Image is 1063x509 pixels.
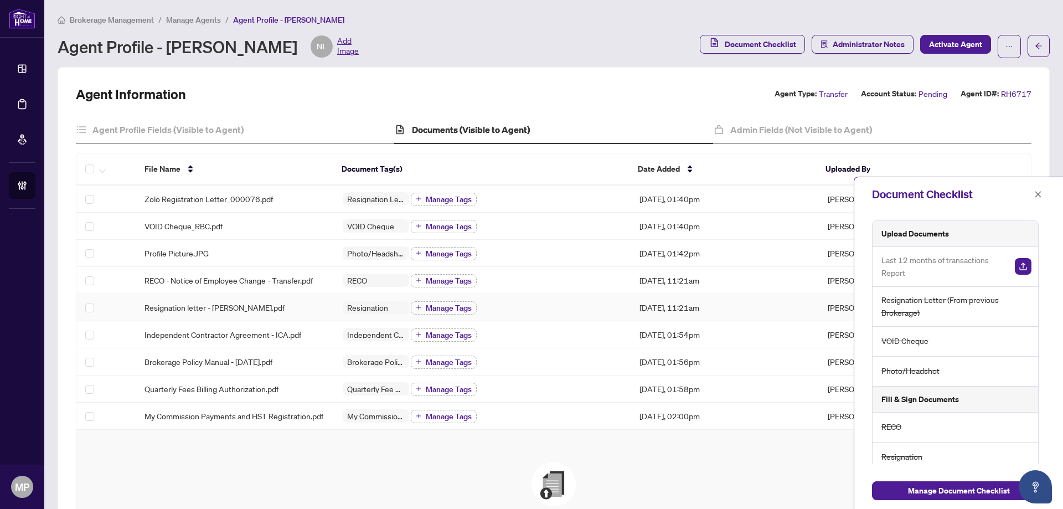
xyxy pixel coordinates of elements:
span: RECO [343,276,371,284]
span: Manage Tags [426,196,472,203]
button: Manage Tags [411,301,477,315]
td: [DATE], 02:00pm [631,403,819,430]
th: File Name [136,153,333,186]
span: File Name [145,163,180,175]
span: Brokerage Policy Manual [343,358,409,366]
td: [DATE], 01:40pm [631,213,819,240]
span: Photo/Headshot [881,364,940,377]
td: [DATE], 01:40pm [631,186,819,213]
span: My Commission Payments and HST Registration.pdf [145,410,323,422]
button: Manage Tags [411,247,477,260]
td: [DATE], 01:42pm [631,240,819,267]
span: Activate Agent [929,35,982,53]
span: Manage Document Checklist [908,482,1010,500]
span: Last 12 months of transactions Report [881,254,1006,280]
td: [DATE], 01:56pm [631,348,819,376]
span: Agent Profile - [PERSON_NAME] [233,15,344,25]
th: Date Added [629,153,817,186]
span: Transfer [819,88,848,100]
button: Manage Tags [411,410,477,423]
span: plus [416,250,421,256]
span: solution [821,40,828,48]
span: Profile Picture.JPG [145,247,209,259]
span: Date Added [638,163,680,175]
span: plus [416,277,421,283]
span: Resignation Letter (From previous Brokerage) [881,294,1031,320]
span: VOID Cheque_RBC.pdf [145,220,223,232]
div: Agent Profile - [PERSON_NAME] [58,35,359,58]
li: / [158,13,162,26]
button: Manage Tags [411,356,477,369]
span: arrow-left [1035,42,1043,50]
img: File Upload [531,462,576,506]
button: Manage Document Checklist [872,481,1045,500]
span: Manage Agents [166,15,221,25]
span: Manage Tags [426,250,472,258]
td: [PERSON_NAME] [819,240,967,267]
span: home [58,16,65,24]
span: Document Checklist [725,35,796,53]
span: Manage Tags [426,413,472,420]
li: / [225,13,229,26]
h2: Agent Information [76,85,186,103]
span: VOID Cheque [881,335,928,347]
span: MP [15,479,29,495]
h4: Agent Profile Fields (Visible to Agent) [92,123,244,136]
span: Manage Tags [426,223,472,230]
span: Manage Tags [426,304,472,312]
button: Activate Agent [920,35,991,54]
span: Pending [918,88,947,100]
span: Manage Tags [426,277,472,285]
span: VOID Cheque [343,222,399,230]
span: Quarterly Fees Billing Authorization.pdf [145,383,278,395]
span: plus [416,332,421,337]
span: Quarterly Fee Auto-Debit Authorization [343,385,409,393]
label: Agent ID#: [961,88,999,100]
td: [DATE], 11:21am [631,294,819,321]
span: plus [416,413,421,419]
span: Resignation Letter (From previous Brokerage) [343,195,409,203]
span: RECO - Notice of Employee Change - Transfer.pdf [145,274,313,286]
label: Agent Type: [775,88,817,100]
span: Resignation letter - [PERSON_NAME].pdf [145,301,285,313]
button: Manage Tags [411,328,477,342]
button: Manage Tags [411,383,477,396]
button: Manage Tags [411,274,477,287]
td: [DATE], 01:58pm [631,376,819,403]
span: Manage Tags [426,358,472,366]
span: plus [416,386,421,392]
span: Manage Tags [426,385,472,393]
h5: Fill & Sign Documents [881,393,959,405]
td: [DATE], 01:54pm [631,321,819,348]
span: ellipsis [1005,43,1013,50]
span: My Commission Payments & HST Registration [343,412,409,420]
span: Independent Contractor Agreement [343,331,409,338]
span: Photo/Headshot [343,249,409,257]
span: Zolo Registration Letter_000076.pdf [145,193,273,205]
td: [PERSON_NAME] [819,267,967,294]
span: Add Image [337,35,359,58]
span: close [1034,191,1042,198]
span: Brokerage Policy Manual - [DATE].pdf [145,356,272,368]
td: [DATE], 11:21am [631,267,819,294]
span: Administrator Notes [833,35,905,53]
button: Open asap [1019,470,1052,503]
img: logo [9,8,35,29]
span: plus [416,359,421,364]
td: [PERSON_NAME] [819,213,967,240]
span: RH6717 [1001,88,1031,100]
label: Account Status: [861,88,916,100]
button: Manage Tags [411,220,477,233]
td: [PERSON_NAME] [819,348,967,376]
span: Independent Contractor Agreement - ICA.pdf [145,328,301,341]
h5: Upload Documents [881,228,949,240]
button: Document Checklist [700,35,805,54]
img: Upload Document [1015,258,1031,275]
td: [PERSON_NAME] [819,186,967,213]
span: Brokerage Management [70,15,154,25]
h4: Documents (Visible to Agent) [412,123,530,136]
td: [PERSON_NAME] [819,321,967,348]
th: Document Tag(s) [333,153,629,186]
span: Manage Tags [426,331,472,339]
